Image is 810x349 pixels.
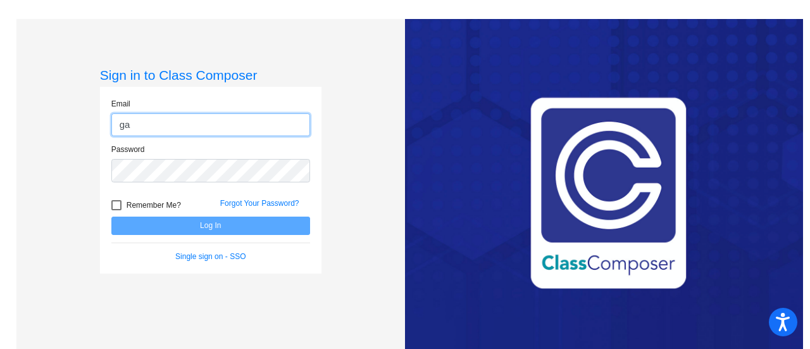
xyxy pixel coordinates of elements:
[127,198,181,213] span: Remember Me?
[111,217,310,235] button: Log In
[111,144,145,155] label: Password
[175,252,246,261] a: Single sign on - SSO
[220,199,299,208] a: Forgot Your Password?
[100,67,321,83] h3: Sign in to Class Composer
[111,98,130,110] label: Email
